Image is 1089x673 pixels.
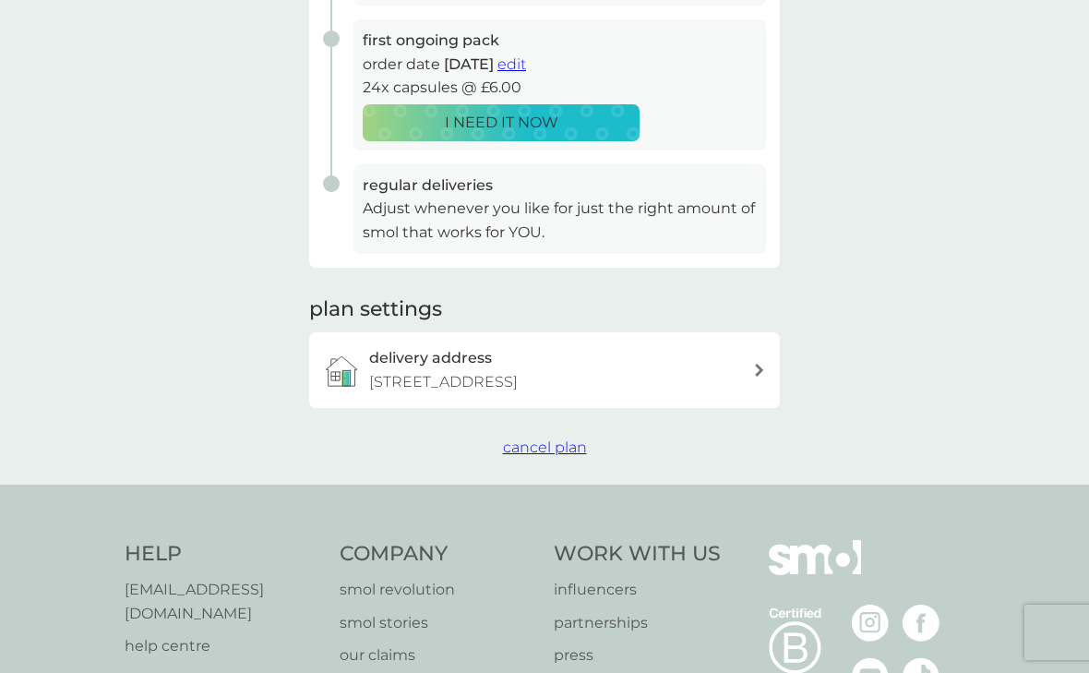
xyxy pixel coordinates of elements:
[852,605,889,642] img: visit the smol Instagram page
[125,540,321,569] h4: Help
[363,174,757,198] h3: regular deliveries
[369,346,492,370] h3: delivery address
[363,104,640,141] button: I NEED IT NOW
[554,611,721,635] a: partnerships
[340,540,536,569] h4: Company
[340,578,536,602] a: smol revolution
[554,643,721,667] a: press
[369,370,518,394] p: [STREET_ADDRESS]
[554,578,721,602] a: influencers
[125,578,321,625] a: [EMAIL_ADDRESS][DOMAIN_NAME]
[340,643,536,667] a: our claims
[363,197,757,244] p: Adjust whenever you like for just the right amount of smol that works for YOU.
[125,634,321,658] a: help centre
[503,439,587,456] span: cancel plan
[769,540,861,603] img: smol
[309,332,780,407] a: delivery address[STREET_ADDRESS]
[444,55,494,73] span: [DATE]
[554,540,721,569] h4: Work With Us
[340,611,536,635] a: smol stories
[363,29,757,53] h3: first ongoing pack
[363,76,757,100] p: 24x capsules @ £6.00
[497,55,526,73] span: edit
[445,111,558,135] p: I NEED IT NOW
[363,53,757,77] p: order date
[903,605,939,642] img: visit the smol Facebook page
[309,295,442,324] h2: plan settings
[497,53,526,77] button: edit
[503,436,587,460] button: cancel plan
